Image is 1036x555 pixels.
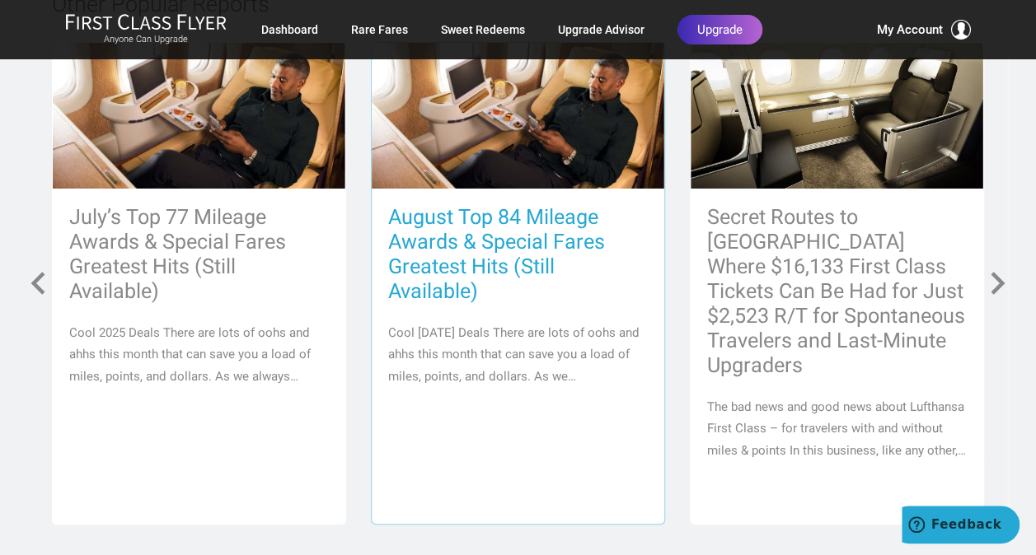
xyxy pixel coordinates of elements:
h3: Secret Routes to [GEOGRAPHIC_DATA] Where $16,133 First Class Tickets Can Be Had for Just $2,523 R... [707,205,967,377]
a: Upgrade [677,15,762,44]
a: Secret Routes to [GEOGRAPHIC_DATA] Where $16,133 First Class Tickets Can Be Had for Just $2,523 R... [690,42,984,525]
a: Rare Fares [351,15,408,44]
a: Dashboard [261,15,318,44]
a: Sweet Redeems [441,15,525,44]
h3: August Top 84 Mileage Awards & Special Fares Greatest Hits (Still Available) [388,205,648,304]
small: Anyone Can Upgrade [65,34,227,45]
a: First Class FlyerAnyone Can Upgrade [65,13,227,46]
a: Upgrade Advisor [558,15,645,44]
p: The bad news and good news about Lufthansa First Class – for travelers with and without miles & p... [707,396,967,461]
button: My Account [877,20,971,40]
a: August Top 84 Mileage Awards & Special Fares Greatest Hits (Still Available) Cool [DATE] Deals Th... [371,42,665,525]
p: Cool 2025 Deals There are lots of oohs and ahhs this month that can save you a load of miles, poi... [69,322,329,387]
h3: July’s Top 77 Mileage Awards & Special Fares Greatest Hits (Still Available) [69,205,329,304]
span: My Account [877,20,943,40]
img: First Class Flyer [65,13,227,30]
p: Cool [DATE] Deals There are lots of oohs and ahhs this month that can save you a load of miles, p... [388,322,648,387]
iframe: Opens a widget where you can find more information [902,506,1020,547]
a: July’s Top 77 Mileage Awards & Special Fares Greatest Hits (Still Available) Cool 2025 Deals Ther... [52,42,346,525]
